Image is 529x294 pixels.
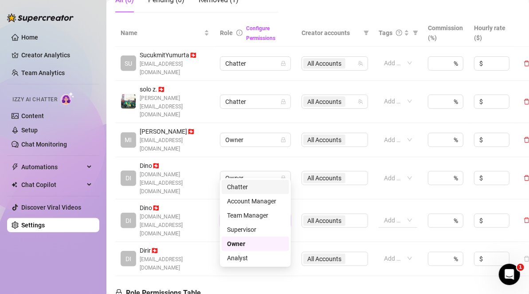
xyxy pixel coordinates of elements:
[121,94,136,109] img: solo zurigo
[12,182,17,188] img: Chat Copilot
[396,30,402,36] span: question-circle
[21,127,38,134] a: Setup
[21,204,81,211] a: Discover Viral Videos
[21,34,38,41] a: Home
[140,171,209,196] span: [DOMAIN_NAME][EMAIL_ADDRESS][DOMAIN_NAME]
[222,251,289,265] div: Analyst
[362,26,371,40] span: filter
[140,94,209,119] span: [PERSON_NAME][EMAIL_ADDRESS][DOMAIN_NAME]
[21,178,84,192] span: Chat Copilot
[227,253,284,263] div: Analyst
[364,30,369,36] span: filter
[423,20,469,47] th: Commission (%)
[227,211,284,220] div: Team Manager
[12,95,57,104] span: Izzy AI Chatter
[225,133,286,147] span: Owner
[379,28,392,38] span: Tags
[7,13,74,22] img: logo-BBDzfeDw.svg
[499,264,520,285] iframe: Intercom live chat
[125,254,131,264] span: DI
[125,216,131,226] span: DI
[140,84,209,94] span: solo z. 🇨🇭
[21,112,44,119] a: Content
[140,60,209,77] span: [EMAIL_ADDRESS][DOMAIN_NAME]
[281,137,286,143] span: lock
[140,127,209,136] span: [PERSON_NAME] 🇨🇭
[281,99,286,104] span: lock
[21,48,92,62] a: Creator Analytics
[302,28,360,38] span: Creator accounts
[225,57,286,70] span: Chatter
[411,26,420,40] span: filter
[281,175,286,181] span: lock
[140,213,209,238] span: [DOMAIN_NAME][EMAIL_ADDRESS][DOMAIN_NAME]
[358,61,363,66] span: team
[125,59,132,68] span: SU
[222,222,289,237] div: Supervisor
[140,246,209,255] span: Dirir 🇨🇭
[140,50,209,60] span: SucukmitYumurta 🇨🇭
[121,28,202,38] span: Name
[227,196,284,206] div: Account Manager
[61,92,74,105] img: AI Chatter
[307,59,341,68] span: All Accounts
[303,58,345,69] span: All Accounts
[303,96,345,107] span: All Accounts
[115,20,215,47] th: Name
[125,135,132,145] span: MI
[220,29,233,36] span: Role
[222,194,289,208] div: Account Manager
[222,180,289,194] div: Chatter
[227,225,284,234] div: Supervisor
[358,99,363,104] span: team
[281,61,286,66] span: lock
[222,208,289,222] div: Team Manager
[469,20,515,47] th: Hourly rate ($)
[246,25,275,41] a: Configure Permissions
[413,30,418,36] span: filter
[236,30,243,36] span: info-circle
[140,136,209,153] span: [EMAIL_ADDRESS][DOMAIN_NAME]
[227,182,284,192] div: Chatter
[517,264,524,271] span: 1
[125,173,131,183] span: DI
[307,97,341,107] span: All Accounts
[227,239,284,249] div: Owner
[140,203,209,213] span: Dino 🇨🇭
[140,255,209,272] span: [EMAIL_ADDRESS][DOMAIN_NAME]
[21,160,84,174] span: Automations
[12,163,19,171] span: thunderbolt
[21,141,67,148] a: Chat Monitoring
[225,171,286,185] span: Owner
[21,222,45,229] a: Settings
[222,237,289,251] div: Owner
[140,161,209,171] span: Dino 🇨🇭
[225,95,286,108] span: Chatter
[21,69,65,76] a: Team Analytics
